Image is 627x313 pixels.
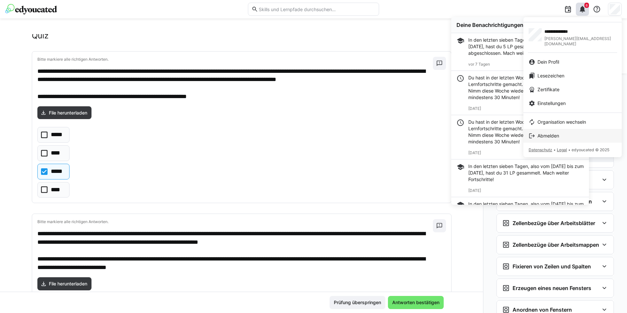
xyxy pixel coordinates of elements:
[572,147,609,152] span: edyoucated © 2025
[537,73,564,79] span: Lesezeichen
[557,147,567,152] span: Legal
[537,59,559,65] span: Dein Profil
[537,133,559,139] span: Abmelden
[537,100,566,107] span: Einstellungen
[554,147,556,152] span: •
[544,36,617,47] span: [PERSON_NAME][EMAIL_ADDRESS][DOMAIN_NAME]
[529,147,552,152] span: Datenschutz
[568,147,570,152] span: •
[537,86,559,93] span: Zertifikate
[537,119,586,125] span: Organisation wechseln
